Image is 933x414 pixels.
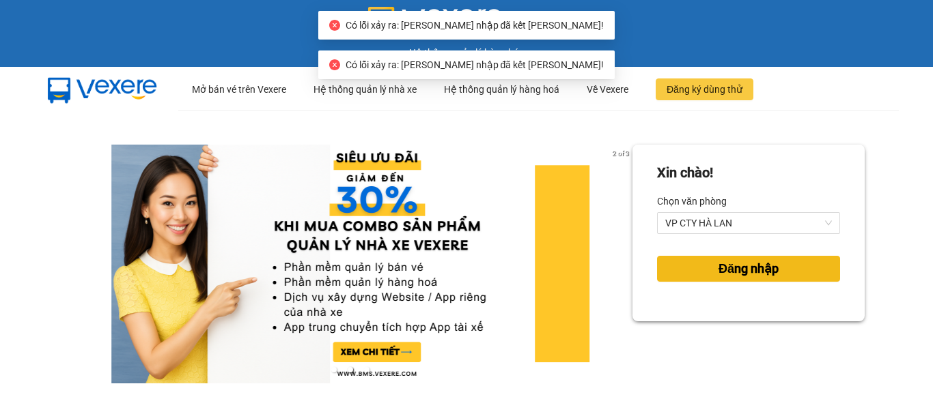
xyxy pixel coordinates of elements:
span: close-circle [329,20,340,31]
span: Có lỗi xảy ra: [PERSON_NAME] nhập đã kết [PERSON_NAME]! [346,20,604,31]
label: Chọn văn phòng [657,190,727,212]
button: previous slide / item [68,145,87,383]
button: Đăng nhập [657,256,840,282]
img: mbUUG5Q.png [34,67,171,112]
li: slide item 3 [364,367,370,372]
button: next slide / item [613,145,632,383]
div: Mở bán vé trên Vexere [192,68,286,111]
p: 2 of 3 [609,145,632,162]
button: Đăng ký dùng thử [656,78,753,100]
img: logo 2 [368,7,503,37]
div: Xin chào! [657,162,713,183]
span: close-circle [329,59,340,70]
span: GMS [514,10,565,35]
div: Hệ thống quản lý hàng hóa [3,45,930,60]
li: slide item 1 [331,367,337,372]
div: Về Vexere [587,68,628,111]
div: Hệ thống quản lý hàng hoá [444,68,559,111]
li: slide item 2 [348,367,353,372]
div: Hệ thống quản lý nhà xe [314,68,417,111]
span: Đăng nhập [719,259,779,278]
span: Có lỗi xảy ra: [PERSON_NAME] nhập đã kết [PERSON_NAME]! [346,59,604,70]
span: VP CTY HÀ LAN [665,213,832,233]
span: Đăng ký dùng thử [667,82,742,97]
